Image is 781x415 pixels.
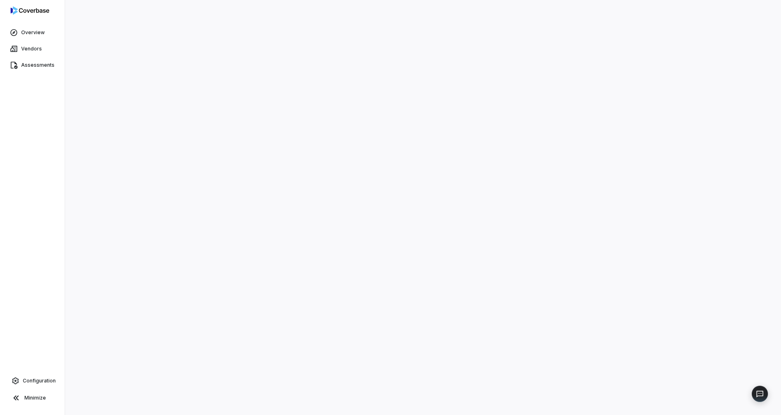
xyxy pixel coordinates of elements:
[2,41,63,56] a: Vendors
[2,25,63,40] a: Overview
[21,46,42,52] span: Vendors
[23,378,56,384] span: Configuration
[24,395,46,401] span: Minimize
[3,373,61,388] a: Configuration
[11,7,49,15] img: logo-D7KZi-bG.svg
[3,390,61,406] button: Minimize
[21,29,45,36] span: Overview
[21,62,55,68] span: Assessments
[2,58,63,72] a: Assessments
